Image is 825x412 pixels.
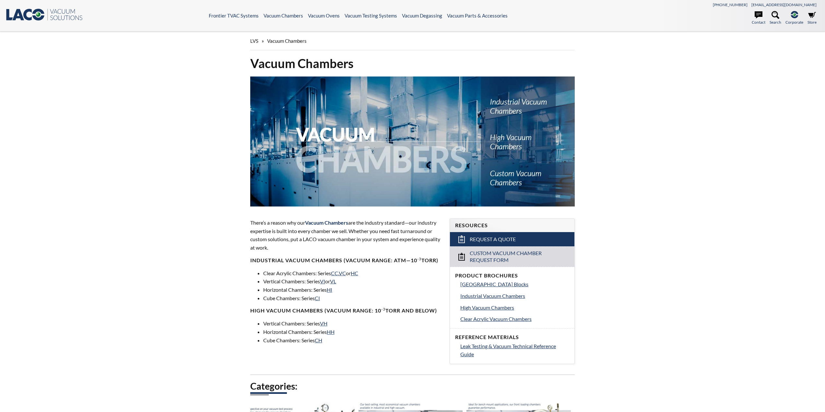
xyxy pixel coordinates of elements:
a: Store [807,11,817,25]
span: Clear Acrylic Vacuum Chambers [460,316,532,322]
a: Contact [752,11,765,25]
a: [PHONE_NUMBER] [713,2,748,7]
span: Request a Quote [470,236,516,243]
a: VI [320,278,325,284]
h4: Industrial Vacuum Chambers (vacuum range: atm—10 Torr) [250,257,442,264]
a: CC [331,270,338,276]
h4: High Vacuum Chambers (Vacuum range: 10 Torr and below) [250,307,442,314]
a: Search [770,11,781,25]
a: Clear Acrylic Vacuum Chambers [460,315,569,323]
li: Horizontal Chambers: Series [263,328,442,336]
a: Leak Testing & Vacuum Technical Reference Guide [460,342,569,359]
span: Vacuum Chambers [267,38,307,44]
span: [GEOGRAPHIC_DATA] Blocks [460,281,528,287]
span: High Vacuum Chambers [460,304,514,311]
span: Corporate [785,19,803,25]
li: Vertical Chambers: Series [263,319,442,328]
img: Vacuum Chambers [250,77,575,206]
a: HC [351,270,358,276]
span: Vacuum Chambers [305,219,348,226]
a: Vacuum Testing Systems [345,13,397,18]
sup: -3 [417,256,421,261]
h1: Vacuum Chambers [250,55,575,71]
div: » [250,32,575,50]
a: Custom Vacuum Chamber Request Form [450,246,574,267]
li: Cube Chambers: Series [263,336,442,345]
a: VL [330,278,336,284]
a: CH [315,337,322,343]
a: VC [339,270,346,276]
a: High Vacuum Chambers [460,303,569,312]
span: Custom Vacuum Chamber Request Form [470,250,557,264]
a: Vacuum Degassing [402,13,442,18]
a: HH [327,329,335,335]
span: Industrial Vacuum Chambers [460,293,525,299]
a: Vacuum Ovens [308,13,340,18]
h4: Resources [455,222,569,229]
a: HI [327,287,332,293]
a: CI [315,295,320,301]
span: Leak Testing & Vacuum Technical Reference Guide [460,343,556,358]
h4: Product Brochures [455,272,569,279]
h2: Categories: [250,380,575,392]
li: Horizontal Chambers: Series [263,286,442,294]
h4: Reference Materials [455,334,569,341]
a: VH [320,320,327,326]
p: There’s a reason why our are the industry standard—our industry expertise is built into every cha... [250,218,442,252]
sup: -3 [381,307,385,312]
li: Cube Chambers: Series [263,294,442,302]
a: Request a Quote [450,232,574,246]
a: [EMAIL_ADDRESS][DOMAIN_NAME] [751,2,817,7]
a: [GEOGRAPHIC_DATA] Blocks [460,280,569,288]
a: Industrial Vacuum Chambers [460,292,569,300]
a: Vacuum Parts & Accessories [447,13,508,18]
a: Frontier TVAC Systems [209,13,259,18]
li: Vertical Chambers: Series or [263,277,442,286]
li: Clear Acrylic Chambers: Series , or [263,269,442,277]
a: Vacuum Chambers [264,13,303,18]
span: LVS [250,38,258,44]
